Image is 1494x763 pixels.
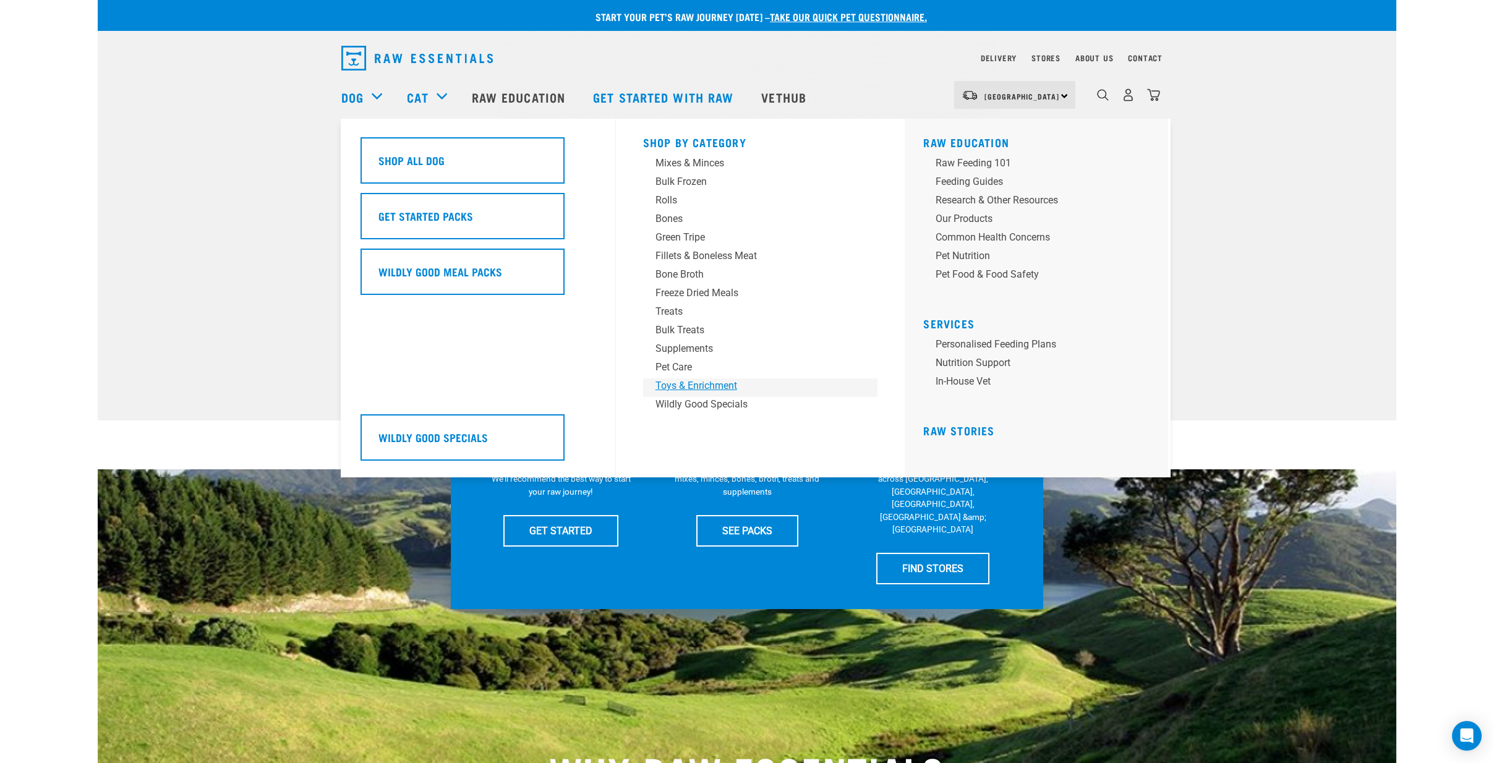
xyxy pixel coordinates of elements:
[503,515,618,546] a: GET STARTED
[655,323,848,338] div: Bulk Treats
[643,378,878,397] a: Toys & Enrichment
[923,211,1158,230] a: Our Products
[643,249,878,267] a: Fillets & Boneless Meat
[936,230,1129,245] div: Common Health Concerns
[923,267,1158,286] a: Pet Food & Food Safety
[643,360,878,378] a: Pet Care
[459,72,581,122] a: Raw Education
[655,193,848,208] div: Rolls
[860,448,1005,536] p: We have 17 stores specialising in raw pet food &amp; nutritional advice across [GEOGRAPHIC_DATA],...
[331,41,1163,75] nav: dropdown navigation
[655,341,848,356] div: Supplements
[655,211,848,226] div: Bones
[655,267,848,282] div: Bone Broth
[1452,721,1482,751] div: Open Intercom Messenger
[923,427,994,433] a: Raw Stories
[923,356,1158,374] a: Nutrition Support
[923,374,1158,393] a: In-house vet
[770,14,927,19] a: take our quick pet questionnaire.
[407,88,428,106] a: Cat
[655,174,848,189] div: Bulk Frozen
[655,304,848,319] div: Treats
[655,230,848,245] div: Green Tripe
[581,72,749,122] a: Get started with Raw
[643,193,878,211] a: Rolls
[643,156,878,174] a: Mixes & Minces
[1097,89,1109,101] img: home-icon-1@2x.png
[923,174,1158,193] a: Feeding Guides
[107,9,1406,24] p: Start your pet’s raw journey [DATE] –
[962,90,978,101] img: van-moving.png
[936,249,1129,263] div: Pet Nutrition
[655,360,848,375] div: Pet Care
[643,174,878,193] a: Bulk Frozen
[936,267,1129,282] div: Pet Food & Food Safety
[655,156,848,171] div: Mixes & Minces
[98,72,1396,122] nav: dropdown navigation
[655,249,848,263] div: Fillets & Boneless Meat
[1122,88,1135,101] img: user.png
[378,429,488,445] h5: Wildly Good Specials
[643,211,878,230] a: Bones
[361,137,595,193] a: Shop All Dog
[643,267,878,286] a: Bone Broth
[1031,56,1061,60] a: Stores
[643,304,878,323] a: Treats
[361,193,595,249] a: Get Started Packs
[749,72,822,122] a: Vethub
[936,193,1129,208] div: Research & Other Resources
[643,397,878,416] a: Wildly Good Specials
[923,139,1009,145] a: Raw Education
[341,46,493,70] img: Raw Essentials Logo
[936,174,1129,189] div: Feeding Guides
[643,323,878,341] a: Bulk Treats
[936,211,1129,226] div: Our Products
[643,230,878,249] a: Green Tripe
[923,337,1158,356] a: Personalised Feeding Plans
[923,317,1158,327] h5: Services
[923,156,1158,174] a: Raw Feeding 101
[936,156,1129,171] div: Raw Feeding 101
[876,553,989,584] a: FIND STORES
[1128,56,1163,60] a: Contact
[655,397,848,412] div: Wildly Good Specials
[361,414,595,470] a: Wildly Good Specials
[643,136,878,146] h5: Shop By Category
[696,515,798,546] a: SEE PACKS
[923,230,1158,249] a: Common Health Concerns
[378,208,473,224] h5: Get Started Packs
[643,341,878,360] a: Supplements
[361,249,595,304] a: Wildly Good Meal Packs
[655,378,848,393] div: Toys & Enrichment
[643,286,878,304] a: Freeze Dried Meals
[981,56,1017,60] a: Delivery
[923,249,1158,267] a: Pet Nutrition
[984,94,1059,98] span: [GEOGRAPHIC_DATA]
[378,152,445,168] h5: Shop All Dog
[923,193,1158,211] a: Research & Other Resources
[1147,88,1160,101] img: home-icon@2x.png
[1075,56,1113,60] a: About Us
[655,286,848,301] div: Freeze Dried Meals
[378,263,502,279] h5: Wildly Good Meal Packs
[341,88,364,106] a: Dog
